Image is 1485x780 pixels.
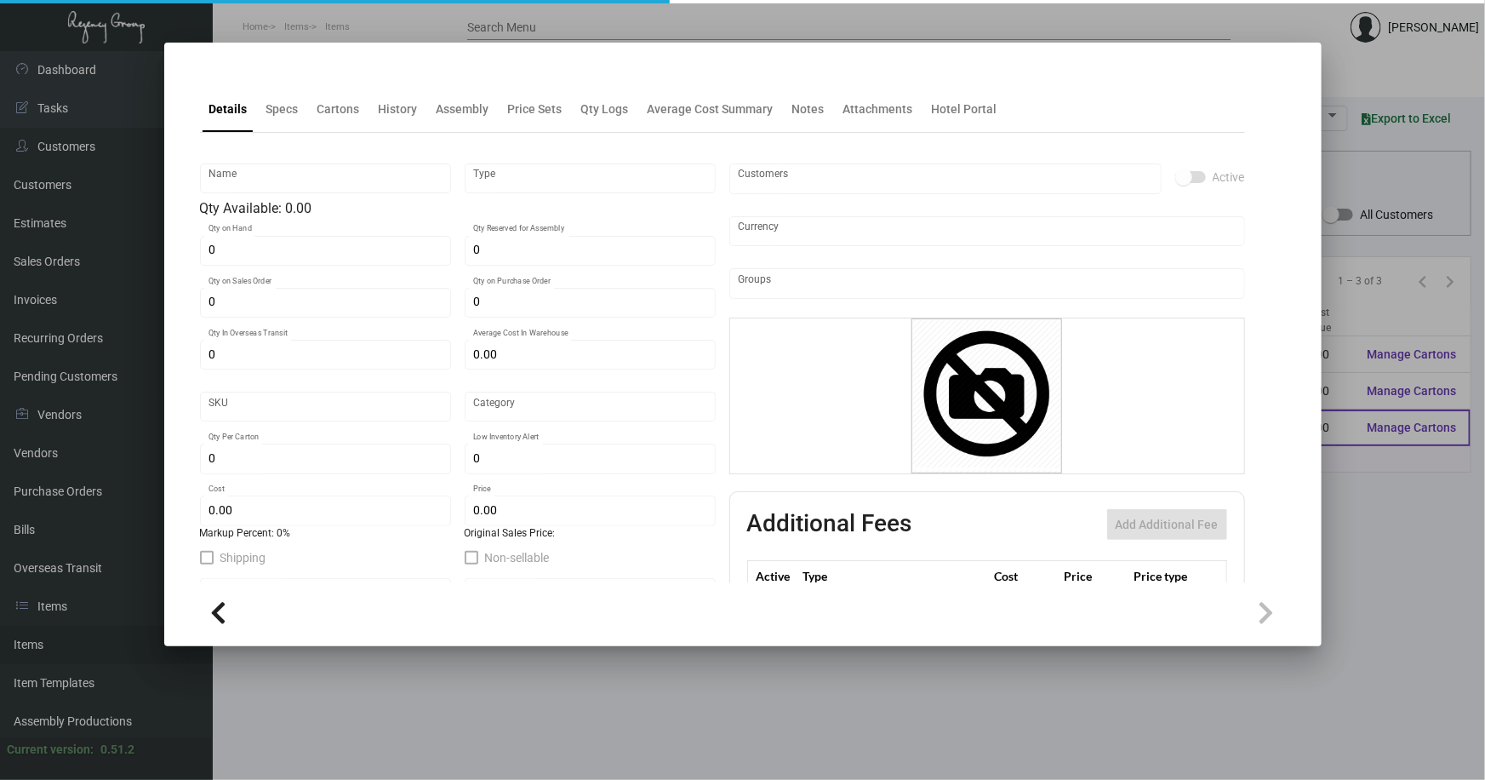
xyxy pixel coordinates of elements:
[317,100,360,118] div: Cartons
[792,100,825,118] div: Notes
[738,172,1152,186] input: Add new..
[508,100,563,118] div: Price Sets
[209,100,248,118] div: Details
[747,561,799,591] th: Active
[1107,509,1227,540] button: Add Additional Fee
[581,100,629,118] div: Qty Logs
[738,277,1236,290] input: Add new..
[7,741,94,759] div: Current version:
[990,561,1059,591] th: Cost
[1129,561,1206,591] th: Price type
[1116,518,1219,531] span: Add Additional Fee
[799,561,990,591] th: Type
[932,100,997,118] div: Hotel Portal
[220,548,266,568] span: Shipping
[648,100,774,118] div: Average Cost Summary
[1059,561,1129,591] th: Price
[266,100,299,118] div: Specs
[485,548,550,568] span: Non-sellable
[437,100,489,118] div: Assembly
[843,100,913,118] div: Attachments
[1213,167,1245,187] span: Active
[379,100,418,118] div: History
[747,509,912,540] h2: Additional Fees
[200,198,716,219] div: Qty Available: 0.00
[100,741,134,759] div: 0.51.2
